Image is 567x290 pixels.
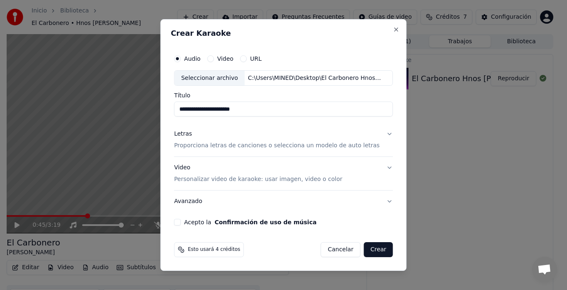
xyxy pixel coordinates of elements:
[174,191,393,212] button: Avanzado
[217,56,233,62] label: Video
[174,164,342,184] div: Video
[174,157,393,191] button: VideoPersonalizar video de karaoke: usar imagen, video o color
[321,242,361,257] button: Cancelar
[174,71,244,86] div: Seleccionar archivo
[174,124,393,157] button: LetrasProporciona letras de canciones o selecciona un modelo de auto letras
[174,175,342,183] p: Personalizar video de karaoke: usar imagen, video o color
[215,219,317,225] button: Acepto la
[244,74,386,82] div: C:\Users\MINED\Desktop\El Carbonero Hnos [PERSON_NAME].mp3
[364,242,393,257] button: Crear
[171,30,396,37] h2: Crear Karaoke
[184,56,200,62] label: Audio
[184,219,316,225] label: Acepto la
[174,93,393,99] label: Título
[174,142,379,150] p: Proporciona letras de canciones o selecciona un modelo de auto letras
[250,56,262,62] label: URL
[188,246,240,253] span: Esto usará 4 créditos
[174,130,192,139] div: Letras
